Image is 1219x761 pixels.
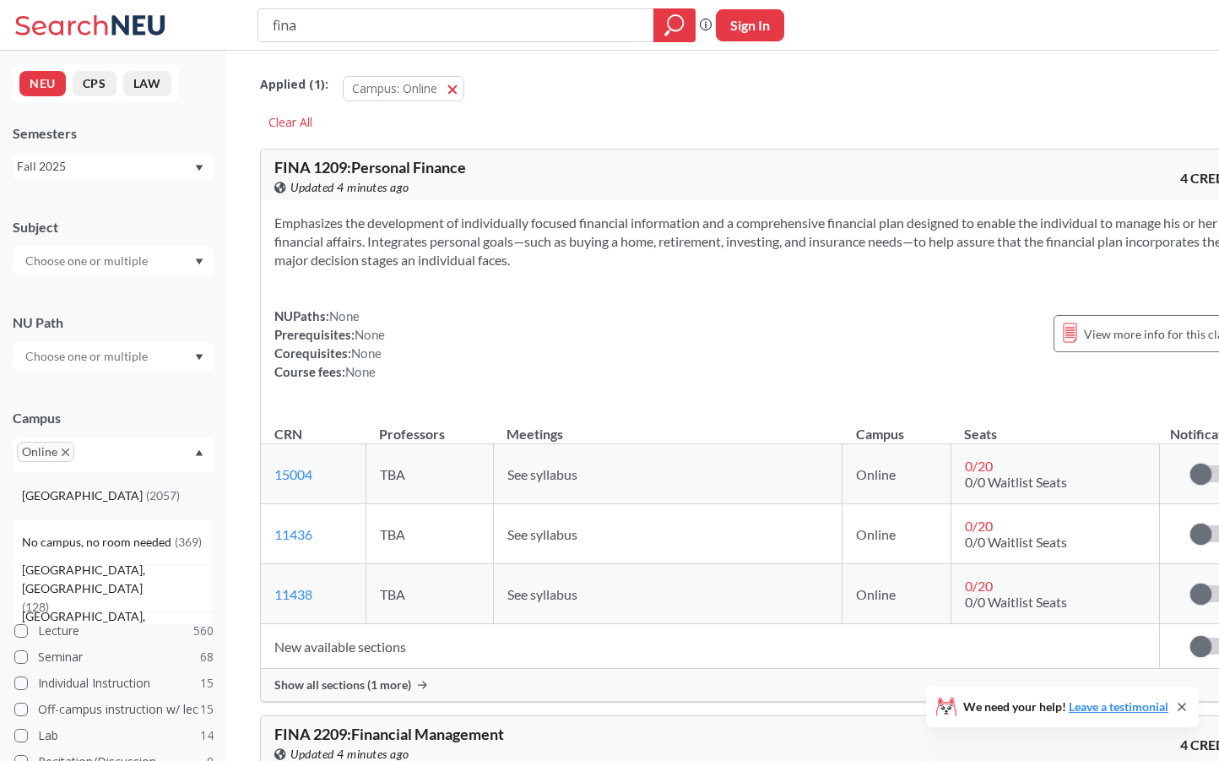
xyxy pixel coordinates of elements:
[195,258,203,265] svg: Dropdown arrow
[842,408,951,444] th: Campus
[14,646,214,668] label: Seminar
[14,672,214,694] label: Individual Instruction
[17,251,159,271] input: Choose one or multiple
[345,364,376,379] span: None
[507,466,577,482] span: See syllabus
[13,247,214,275] div: Dropdown arrow
[17,442,74,462] span: OnlineX to remove pill
[290,178,409,197] span: Updated 4 minutes ago
[22,486,146,505] span: [GEOGRAPHIC_DATA]
[274,725,504,743] span: FINA 2209 : Financial Management
[965,534,1067,550] span: 0/0 Waitlist Seats
[200,648,214,666] span: 68
[261,624,1159,669] td: New available sections
[195,354,203,361] svg: Dropdown arrow
[965,474,1067,490] span: 0/0 Waitlist Seats
[507,586,577,602] span: See syllabus
[274,586,312,602] a: 11438
[17,157,193,176] div: Fall 2025
[343,76,464,101] button: Campus: Online
[14,620,214,642] label: Lecture
[965,594,1067,610] span: 0/0 Waitlist Seats
[200,674,214,693] span: 15
[351,345,382,361] span: None
[842,444,951,504] td: Online
[965,458,993,474] span: 0 / 20
[195,165,203,171] svg: Dropdown arrow
[22,607,213,644] span: [GEOGRAPHIC_DATA], [GEOGRAPHIC_DATA]
[73,71,116,96] button: CPS
[13,124,214,143] div: Semesters
[13,342,214,371] div: Dropdown arrow
[329,308,360,323] span: None
[366,564,493,624] td: TBA
[271,11,642,40] input: Class, professor, course number, "phrase"
[842,504,951,564] td: Online
[507,526,577,542] span: See syllabus
[62,448,69,456] svg: X to remove pill
[200,726,214,745] span: 14
[493,408,842,444] th: Meetings
[260,75,328,94] span: Applied ( 1 ):
[965,518,993,534] span: 0 / 20
[175,535,202,549] span: ( 369 )
[366,408,493,444] th: Professors
[366,504,493,564] td: TBA
[123,71,171,96] button: LAW
[352,80,437,96] span: Campus: Online
[13,438,214,472] div: OnlineX to remove pillDropdown arrow[GEOGRAPHIC_DATA](2057)No campus, no room needed(369)[GEOGRAP...
[13,218,214,236] div: Subject
[274,307,385,381] div: NUPaths: Prerequisites: Corequisites: Course fees:
[1069,699,1168,714] a: Leave a testimonial
[22,600,49,614] span: ( 128 )
[274,466,312,482] a: 15004
[200,700,214,719] span: 15
[146,488,180,503] span: ( 2057 )
[14,725,214,747] label: Lab
[17,346,159,367] input: Choose one or multiple
[195,449,203,456] svg: Dropdown arrow
[274,425,302,443] div: CRN
[355,327,385,342] span: None
[22,533,175,552] span: No campus, no room needed
[19,71,66,96] button: NEU
[965,578,993,594] span: 0 / 20
[260,110,321,135] div: Clear All
[963,701,1168,713] span: We need your help!
[366,444,493,504] td: TBA
[664,14,685,37] svg: magnifying glass
[716,9,784,41] button: Sign In
[274,677,411,693] span: Show all sections (1 more)
[274,158,466,177] span: FINA 1209 : Personal Finance
[13,409,214,427] div: Campus
[22,561,213,598] span: [GEOGRAPHIC_DATA], [GEOGRAPHIC_DATA]
[193,622,214,640] span: 560
[842,564,951,624] td: Online
[14,698,214,720] label: Off-campus instruction w/ lec
[13,313,214,332] div: NU Path
[274,526,312,542] a: 11436
[951,408,1159,444] th: Seats
[653,8,696,42] div: magnifying glass
[13,153,214,180] div: Fall 2025Dropdown arrow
